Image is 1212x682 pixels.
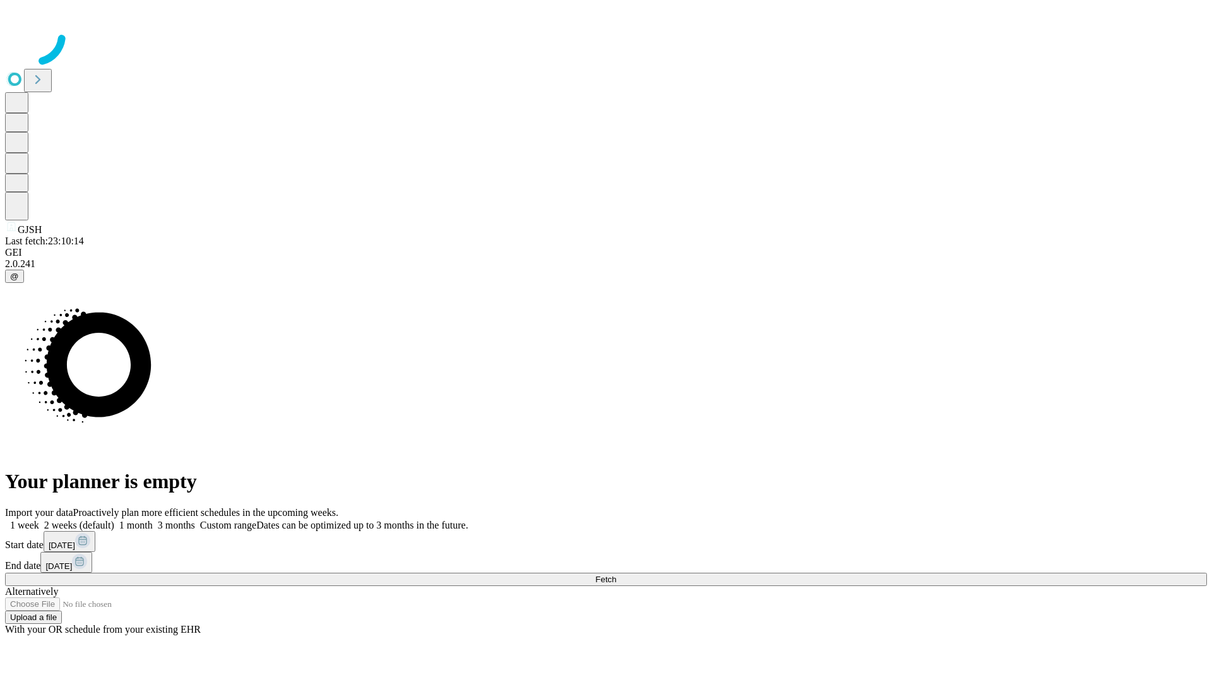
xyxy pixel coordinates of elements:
[44,531,95,552] button: [DATE]
[5,258,1207,270] div: 2.0.241
[5,507,73,518] span: Import your data
[73,507,338,518] span: Proactively plan more efficient schedules in the upcoming weeks.
[200,520,256,530] span: Custom range
[10,272,19,281] span: @
[158,520,195,530] span: 3 months
[49,541,75,550] span: [DATE]
[5,573,1207,586] button: Fetch
[595,575,616,584] span: Fetch
[119,520,153,530] span: 1 month
[5,611,62,624] button: Upload a file
[5,270,24,283] button: @
[40,552,92,573] button: [DATE]
[5,470,1207,493] h1: Your planner is empty
[5,531,1207,552] div: Start date
[256,520,468,530] span: Dates can be optimized up to 3 months in the future.
[45,561,72,571] span: [DATE]
[10,520,39,530] span: 1 week
[5,236,84,246] span: Last fetch: 23:10:14
[5,624,201,635] span: With your OR schedule from your existing EHR
[5,247,1207,258] div: GEI
[18,224,42,235] span: GJSH
[44,520,114,530] span: 2 weeks (default)
[5,552,1207,573] div: End date
[5,586,58,597] span: Alternatively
